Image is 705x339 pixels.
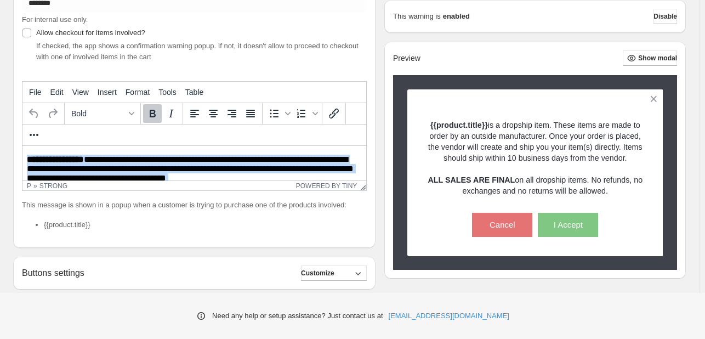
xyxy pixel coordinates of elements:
button: Cancel [472,213,532,237]
div: strong [39,182,67,190]
button: Customize [301,265,367,281]
body: Rich Text Area. Press ALT-0 for help. [4,9,339,86]
span: Show modal [638,54,677,63]
button: Italic [162,104,180,123]
button: Align center [204,104,223,123]
span: Customize [301,269,334,278]
button: Bold [143,104,162,123]
button: Undo [25,104,43,123]
button: Redo [43,104,62,123]
button: Align right [223,104,241,123]
span: Table [185,88,203,97]
p: This message is shown in a popup when a customer is trying to purchase one of the products involved: [22,200,367,211]
h2: Buttons settings [22,268,84,278]
button: Align left [185,104,204,123]
span: Tools [158,88,177,97]
span: File [29,88,42,97]
div: Resize [357,181,366,190]
span: Edit [50,88,64,97]
button: More... [25,126,43,144]
p: This warning is [393,11,441,22]
span: Disable [653,12,677,21]
a: [EMAIL_ADDRESS][DOMAIN_NAME] [389,310,509,321]
div: p [27,182,31,190]
button: Justify [241,104,260,123]
span: Allow checkout for items involved? [36,29,145,37]
iframe: Rich Text Area [22,146,366,180]
span: Format [126,88,150,97]
div: Bullet list [265,104,292,123]
li: {{product.title}} [44,219,367,230]
a: Powered by Tiny [296,182,357,190]
strong: {{product.title}} [430,121,488,129]
button: Insert/edit link [325,104,343,123]
div: » [33,182,37,190]
span: For internal use only. [22,15,88,24]
strong: enabled [443,11,470,22]
button: Show modal [623,50,677,66]
span: View [72,88,89,97]
span: Insert [98,88,117,97]
div: Numbered list [292,104,320,123]
p: on all dropship items. No refunds, no exchanges and no returns will be allowed. [427,174,644,196]
span: If checked, the app shows a confirmation warning popup. If not, it doesn't allow to proceed to ch... [36,42,359,61]
button: I Accept [538,213,598,237]
p: is a dropship item. These items are made to order by an outside manufacturer. Once your order is ... [427,120,644,163]
h2: Preview [393,54,420,63]
strong: ALL SALES ARE FINAL [428,176,515,184]
button: Formats [67,104,138,123]
span: Bold [71,109,125,118]
button: Disable [653,9,677,24]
